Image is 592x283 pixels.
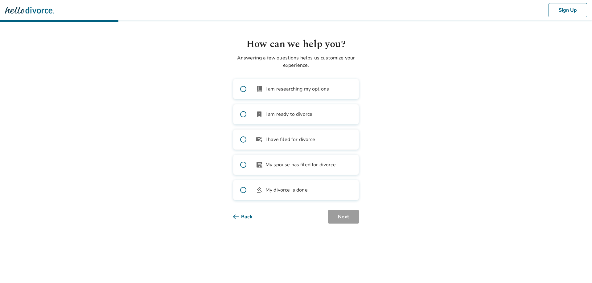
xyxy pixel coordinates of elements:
[265,186,308,194] span: My divorce is done
[233,54,359,69] p: Answering a few questions helps us customize your experience.
[233,37,359,52] h1: How can we help you?
[5,4,54,16] img: Hello Divorce Logo
[265,161,336,168] span: My spouse has filed for divorce
[256,111,263,118] span: bookmark_check
[256,161,263,168] span: article_person
[561,253,592,283] iframe: Chat Widget
[265,85,329,93] span: I am researching my options
[328,210,359,224] button: Next
[549,3,587,17] button: Sign Up
[256,136,263,143] span: outgoing_mail
[256,85,263,93] span: book_2
[265,111,312,118] span: I am ready to divorce
[265,136,315,143] span: I have filed for divorce
[256,186,263,194] span: gavel
[233,210,262,224] button: Back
